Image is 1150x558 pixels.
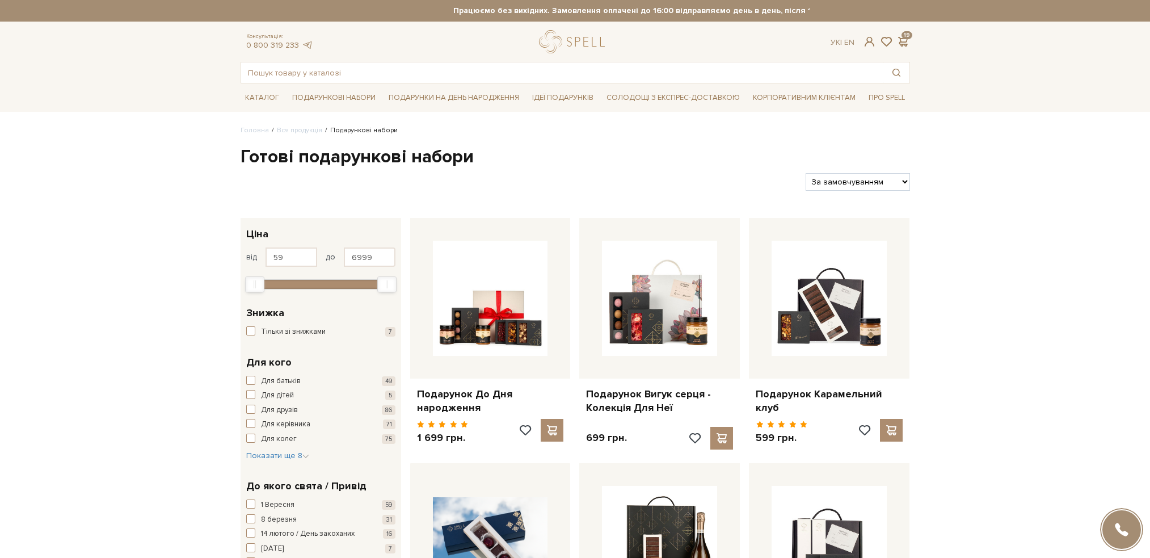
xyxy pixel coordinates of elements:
a: Вся продукція [277,126,322,135]
span: До якого свята / Привід [246,479,367,494]
a: Подарунок Карамельний клуб [756,388,903,414]
a: telegram [302,40,313,50]
a: Подарунок До Дня народження [417,388,564,414]
button: Для колег 75 [246,434,395,445]
span: 75 [382,434,395,444]
span: Для колег [261,434,297,445]
span: 8 березня [261,514,297,526]
div: Min [245,276,264,292]
span: Подарункові набори [288,89,380,107]
span: 1 Вересня [261,500,294,511]
div: Ук [831,37,854,48]
a: Корпоративним клієнтам [748,88,860,107]
span: Тільки зі знижками [261,326,326,338]
span: | [840,37,842,47]
span: 49 [382,376,395,386]
span: Показати ще 8 [246,451,309,460]
span: від [246,252,257,262]
p: 1 699 грн. [417,431,469,444]
a: 0 800 319 233 [246,40,299,50]
a: En [844,37,854,47]
button: Тільки зі знижками 7 [246,326,395,338]
button: Для друзів 86 [246,405,395,416]
span: Ціна [246,226,268,242]
button: Пошук товару у каталозі [883,62,909,83]
span: Про Spell [864,89,909,107]
span: Ідеї подарунків [528,89,598,107]
button: Для батьків 49 [246,376,395,387]
span: 31 [382,515,395,525]
button: Для дітей 5 [246,390,395,401]
div: Max [377,276,397,292]
a: Головна [241,126,269,135]
li: Подарункові набори [322,125,398,136]
button: Показати ще 8 [246,450,309,461]
span: Подарунки на День народження [384,89,524,107]
span: Для керівника [261,419,310,430]
button: 1 Вересня 59 [246,500,395,511]
span: Для батьків [261,376,301,387]
a: logo [539,30,610,53]
h1: Готові подарункові набори [241,145,910,169]
span: 7 [385,544,395,553]
span: 5 [385,391,395,400]
span: Для друзів [261,405,298,416]
p: 599 грн. [756,431,807,444]
input: Ціна [344,247,395,267]
button: Для керівника 71 [246,419,395,430]
span: 86 [382,405,395,415]
button: [DATE] 7 [246,543,395,555]
input: Ціна [266,247,317,267]
button: 8 березня 31 [246,514,395,526]
span: [DATE] [261,543,284,555]
span: до [326,252,335,262]
a: Солодощі з експрес-доставкою [602,88,744,107]
p: 699 грн. [586,431,627,444]
span: 7 [385,327,395,337]
span: Для дітей [261,390,294,401]
span: 71 [383,419,395,429]
a: Подарунок Вигук серця - Колекція Для Неї [586,388,733,414]
span: Консультація: [246,33,313,40]
span: Для кого [246,355,292,370]
span: 59 [382,500,395,510]
strong: Працюємо без вихідних. Замовлення оплачені до 16:00 відправляємо день в день, після 16:00 - насту... [341,6,1010,16]
input: Пошук товару у каталозі [241,62,883,83]
span: 14 лютого / День закоханих [261,528,355,540]
span: 16 [383,529,395,539]
span: Знижка [246,305,284,321]
button: 14 лютого / День закоханих 16 [246,528,395,540]
span: Каталог [241,89,284,107]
